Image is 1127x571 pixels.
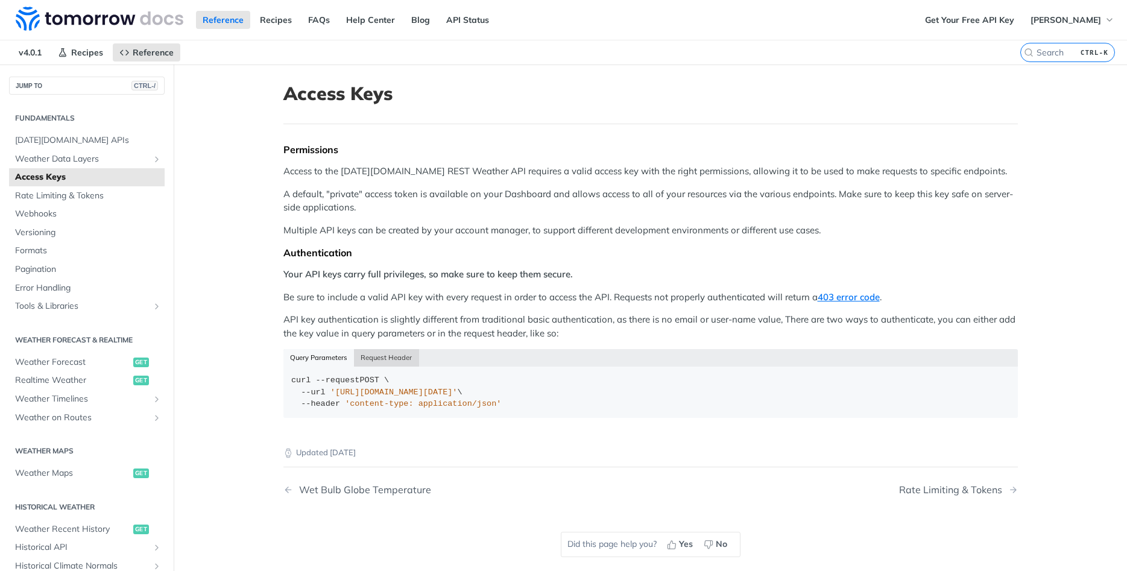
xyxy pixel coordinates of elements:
div: Did this page help you? [561,532,740,557]
div: Authentication [283,247,1018,259]
a: Weather Data LayersShow subpages for Weather Data Layers [9,150,165,168]
span: [PERSON_NAME] [1031,14,1101,25]
span: Weather Recent History [15,523,130,535]
a: Historical APIShow subpages for Historical API [9,538,165,557]
span: Weather Forecast [15,356,130,368]
span: No [716,538,727,550]
span: get [133,468,149,478]
span: v4.0.1 [12,43,48,62]
a: Tools & LibrariesShow subpages for Tools & Libraries [9,297,165,315]
button: Yes [663,535,699,554]
span: Weather Maps [15,467,130,479]
a: Weather Mapsget [9,464,165,482]
span: [DATE][DOMAIN_NAME] APIs [15,134,162,147]
span: Weather Timelines [15,393,149,405]
button: [PERSON_NAME] [1024,11,1121,29]
span: Tools & Libraries [15,300,149,312]
h1: Access Keys [283,83,1018,104]
svg: Search [1024,48,1034,57]
a: Weather on RoutesShow subpages for Weather on Routes [9,409,165,427]
button: JUMP TOCTRL-/ [9,77,165,95]
a: Get Your Free API Key [918,11,1021,29]
p: Access to the [DATE][DOMAIN_NAME] REST Weather API requires a valid access key with the right per... [283,165,1018,178]
div: Permissions [283,144,1018,156]
button: No [699,535,734,554]
span: Rate Limiting & Tokens [15,190,162,202]
p: Updated [DATE] [283,447,1018,459]
a: Recipes [51,43,110,62]
span: Recipes [71,47,103,58]
a: [DATE][DOMAIN_NAME] APIs [9,131,165,150]
h2: Weather Maps [9,446,165,456]
a: Help Center [339,11,402,29]
nav: Pagination Controls [283,472,1018,508]
a: Blog [405,11,437,29]
span: '[URL][DOMAIN_NAME][DATE]' [330,388,458,397]
span: --request [316,376,360,385]
h2: Historical Weather [9,502,165,513]
a: Versioning [9,224,165,242]
a: API Status [440,11,496,29]
a: Weather TimelinesShow subpages for Weather Timelines [9,390,165,408]
span: Pagination [15,263,162,276]
span: Webhooks [15,208,162,220]
a: Formats [9,242,165,260]
span: Yes [679,538,693,550]
span: curl [291,376,311,385]
a: Weather Recent Historyget [9,520,165,538]
a: Previous Page: Wet Bulb Globe Temperature [283,484,598,496]
div: Wet Bulb Globe Temperature [293,484,431,496]
a: Access Keys [9,168,165,186]
div: POST \ \ [291,374,1009,410]
div: Rate Limiting & Tokens [899,484,1008,496]
a: Rate Limiting & Tokens [9,187,165,205]
span: get [133,376,149,385]
span: Realtime Weather [15,374,130,386]
a: FAQs [301,11,336,29]
h2: Fundamentals [9,113,165,124]
a: Reference [196,11,250,29]
span: --header [301,399,340,408]
img: Tomorrow.io Weather API Docs [16,7,183,31]
button: Show subpages for Weather Timelines [152,394,162,404]
button: Show subpages for Weather Data Layers [152,154,162,164]
p: API key authentication is slightly different from traditional basic authentication, as there is n... [283,313,1018,340]
strong: Your API keys carry full privileges, so make sure to keep them secure. [283,268,573,280]
span: Reference [133,47,174,58]
span: Error Handling [15,282,162,294]
a: Realtime Weatherget [9,371,165,390]
span: get [133,525,149,534]
h2: Weather Forecast & realtime [9,335,165,345]
p: Multiple API keys can be created by your account manager, to support different development enviro... [283,224,1018,238]
span: Formats [15,245,162,257]
button: Show subpages for Historical API [152,543,162,552]
span: get [133,358,149,367]
span: --url [301,388,326,397]
a: Next Page: Rate Limiting & Tokens [899,484,1018,496]
span: Versioning [15,227,162,239]
a: Error Handling [9,279,165,297]
kbd: CTRL-K [1078,46,1111,58]
span: Weather on Routes [15,412,149,424]
a: Recipes [253,11,298,29]
button: Request Header [354,349,419,366]
a: Pagination [9,260,165,279]
span: CTRL-/ [131,81,158,90]
a: Webhooks [9,205,165,223]
button: Show subpages for Tools & Libraries [152,301,162,311]
button: Show subpages for Weather on Routes [152,413,162,423]
a: 403 error code [818,291,880,303]
span: Access Keys [15,171,162,183]
p: Be sure to include a valid API key with every request in order to access the API. Requests not pr... [283,291,1018,304]
p: A default, "private" access token is available on your Dashboard and allows access to all of your... [283,188,1018,215]
a: Reference [113,43,180,62]
span: Weather Data Layers [15,153,149,165]
span: Historical API [15,541,149,554]
button: Show subpages for Historical Climate Normals [152,561,162,571]
a: Weather Forecastget [9,353,165,371]
span: 'content-type: application/json' [345,399,501,408]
